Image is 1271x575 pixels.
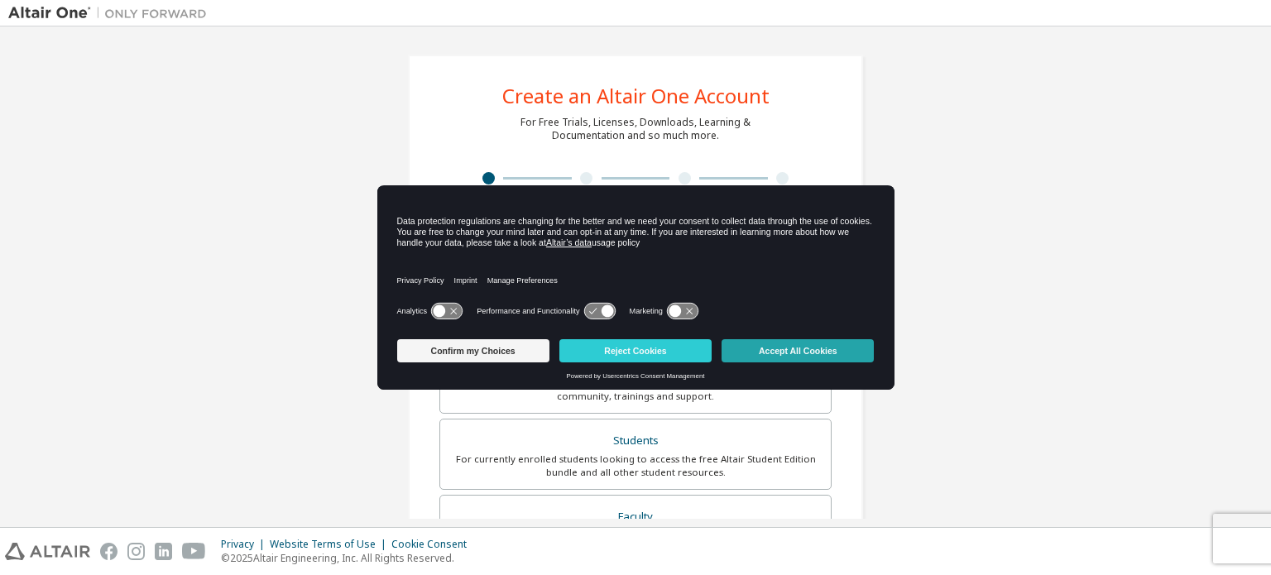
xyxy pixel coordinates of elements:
div: For Free Trials, Licenses, Downloads, Learning & Documentation and so much more. [520,116,751,142]
div: Cookie Consent [391,538,477,551]
div: Privacy [221,538,270,551]
div: Website Terms of Use [270,538,391,551]
img: instagram.svg [127,543,145,560]
img: altair_logo.svg [5,543,90,560]
p: © 2025 Altair Engineering, Inc. All Rights Reserved. [221,551,477,565]
img: Altair One [8,5,215,22]
div: Create an Altair One Account [502,86,770,106]
img: youtube.svg [182,543,206,560]
img: linkedin.svg [155,543,172,560]
img: facebook.svg [100,543,118,560]
div: Faculty [450,506,821,529]
div: Students [450,429,821,453]
div: For currently enrolled students looking to access the free Altair Student Edition bundle and all ... [450,453,821,479]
